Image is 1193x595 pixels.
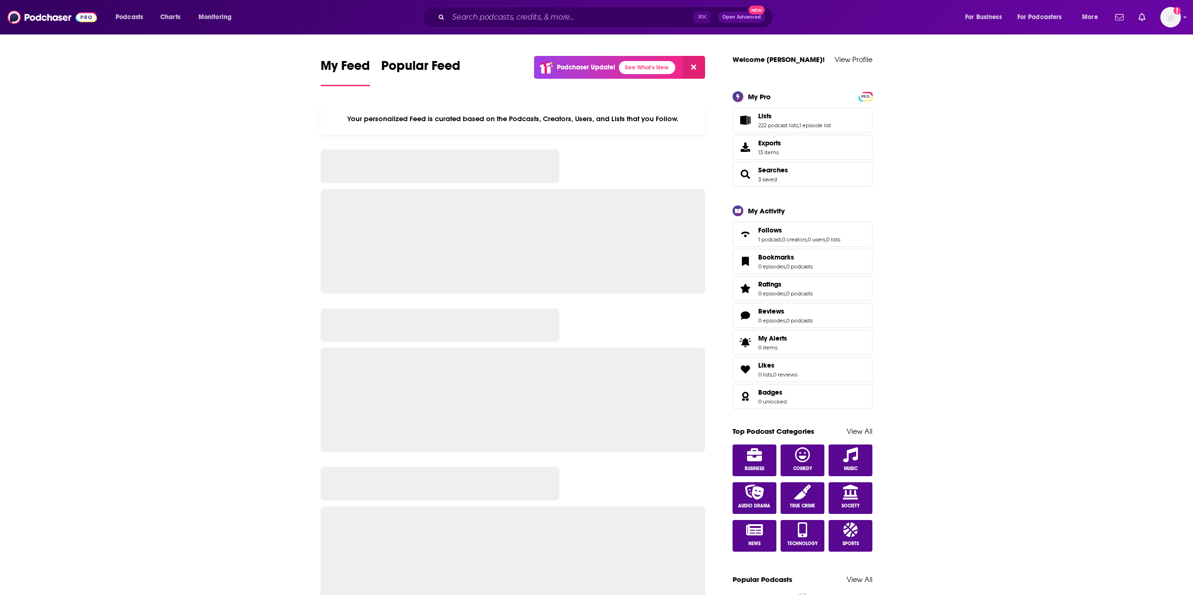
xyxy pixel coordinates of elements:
[758,307,813,315] a: Reviews
[199,11,232,24] span: Monitoring
[154,10,186,25] a: Charts
[758,112,772,120] span: Lists
[758,139,781,147] span: Exports
[842,503,860,509] span: Society
[758,166,788,174] a: Searches
[758,112,831,120] a: Lists
[432,7,782,28] div: Search podcasts, credits, & more...
[321,103,705,135] div: Your personalized Feed is curated based on the Podcasts, Creators, Users, and Lists that you Follow.
[758,344,787,351] span: 0 items
[773,371,797,378] a: 0 reviews
[1173,7,1181,14] svg: Add a profile image
[748,92,771,101] div: My Pro
[736,282,754,295] a: Ratings
[733,135,872,160] a: Exports
[758,371,772,378] a: 0 lists
[381,58,460,86] a: Popular Feed
[109,10,155,25] button: open menu
[448,10,693,25] input: Search podcasts, credits, & more...
[844,466,857,472] span: Music
[860,93,871,100] span: PRO
[1111,9,1127,25] a: Show notifications dropdown
[1160,7,1181,27] img: User Profile
[736,141,754,154] span: Exports
[786,290,813,297] a: 0 podcasts
[758,236,781,243] a: 1 podcast
[758,226,840,234] a: Follows
[758,334,787,342] span: My Alerts
[758,398,787,405] a: 0 unlocked
[829,445,872,476] a: Music
[736,114,754,127] a: Lists
[736,309,754,322] a: Reviews
[192,10,244,25] button: open menu
[758,226,782,234] span: Follows
[733,445,776,476] a: Business
[826,236,840,243] a: 0 lists
[781,482,824,514] a: True Crime
[748,206,785,215] div: My Activity
[829,482,872,514] a: Society
[733,249,872,274] span: Bookmarks
[733,482,776,514] a: Audio Drama
[116,11,143,24] span: Podcasts
[829,520,872,552] a: Sports
[1082,11,1098,24] span: More
[959,10,1014,25] button: open menu
[748,6,765,14] span: New
[847,575,872,584] a: View All
[781,520,824,552] a: Technology
[758,388,787,397] a: Badges
[733,303,872,328] span: Reviews
[736,255,754,268] a: Bookmarks
[788,541,818,547] span: Technology
[733,108,872,133] span: Lists
[758,149,781,156] span: 13 items
[758,290,785,297] a: 0 episodes
[1160,7,1181,27] button: Show profile menu
[965,11,1002,24] span: For Business
[807,236,808,243] span: ,
[733,330,872,355] a: My Alerts
[782,236,807,243] a: 0 creators
[860,92,871,99] a: PRO
[381,58,460,79] span: Popular Feed
[758,317,785,324] a: 0 episodes
[733,55,825,64] a: Welcome [PERSON_NAME]!
[1017,11,1062,24] span: For Podcasters
[733,357,872,382] span: Likes
[808,236,825,243] a: 0 users
[619,61,675,74] a: See What's New
[758,263,785,270] a: 0 episodes
[758,122,798,129] a: 222 podcast lists
[793,466,812,472] span: Comedy
[160,11,180,24] span: Charts
[7,8,97,26] img: Podchaser - Follow, Share and Rate Podcasts
[772,371,773,378] span: ,
[736,363,754,376] a: Likes
[722,15,761,20] span: Open Advanced
[786,263,813,270] a: 0 podcasts
[733,520,776,552] a: News
[718,12,765,23] button: Open AdvancedNew
[1135,9,1149,25] a: Show notifications dropdown
[781,445,824,476] a: Comedy
[825,236,826,243] span: ,
[738,503,770,509] span: Audio Drama
[758,307,784,315] span: Reviews
[758,253,794,261] span: Bookmarks
[758,253,813,261] a: Bookmarks
[733,276,872,301] span: Ratings
[790,503,815,509] span: True Crime
[733,384,872,409] span: Badges
[758,361,775,369] span: Likes
[733,427,814,436] a: Top Podcast Categories
[758,361,797,369] a: Likes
